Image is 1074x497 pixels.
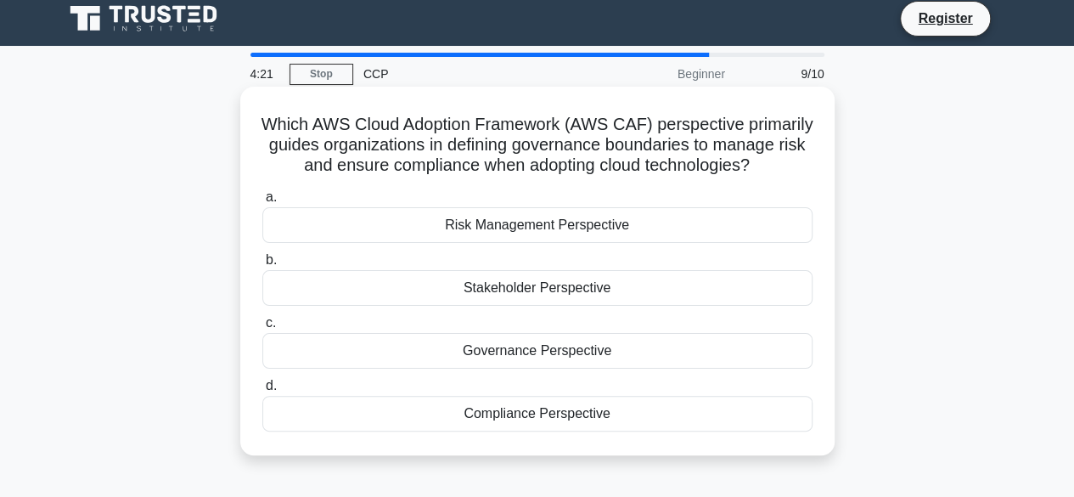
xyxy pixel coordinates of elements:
[262,270,813,306] div: Stakeholder Perspective
[353,57,587,91] div: CCP
[262,333,813,369] div: Governance Perspective
[735,57,835,91] div: 9/10
[266,378,277,393] span: d.
[266,315,276,330] span: c.
[240,57,290,91] div: 4:21
[266,189,277,204] span: a.
[290,64,353,85] a: Stop
[266,252,277,267] span: b.
[262,396,813,432] div: Compliance Perspective
[262,207,813,243] div: Risk Management Perspective
[908,8,982,29] a: Register
[261,114,814,177] h5: Which AWS Cloud Adoption Framework (AWS CAF) perspective primarily guides organizations in defini...
[587,57,735,91] div: Beginner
